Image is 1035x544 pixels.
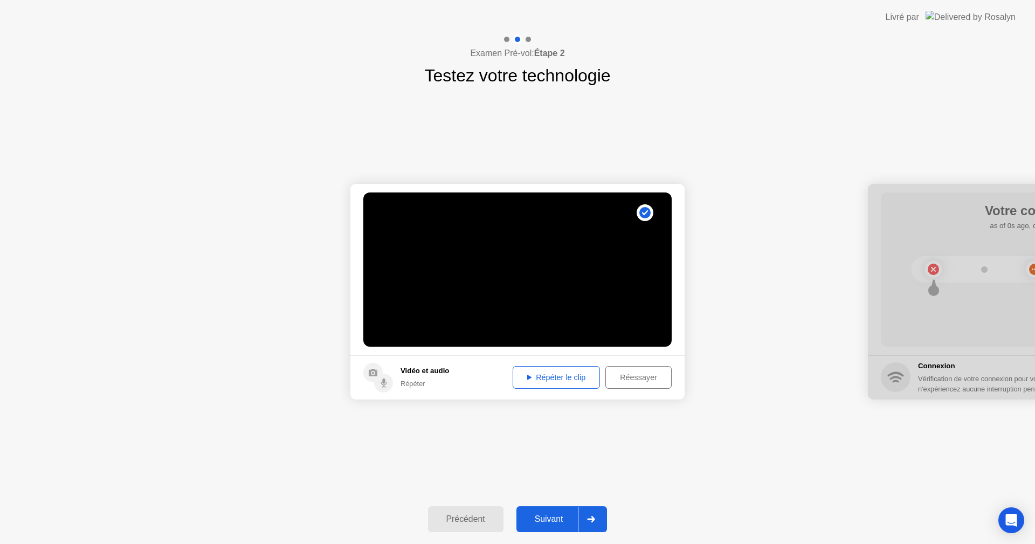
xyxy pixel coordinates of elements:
button: Précédent [428,506,503,532]
h4: Examen Pré-vol: [470,47,564,60]
button: Réessayer [605,366,672,389]
div: Open Intercom Messenger [998,507,1024,533]
img: Delivered by Rosalyn [926,11,1016,23]
div: Répéter [401,378,449,389]
button: Suivant [516,506,608,532]
h1: Testez votre technologie [424,63,610,88]
button: Répéter le clip [513,366,600,389]
b: Étape 2 [534,49,565,58]
div: Répéter le clip [516,373,596,382]
div: Livré par [886,11,919,24]
h5: Vidéo et audio [401,366,449,376]
div: Précédent [431,514,500,524]
div: Suivant [520,514,578,524]
div: Réessayer [609,373,668,382]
